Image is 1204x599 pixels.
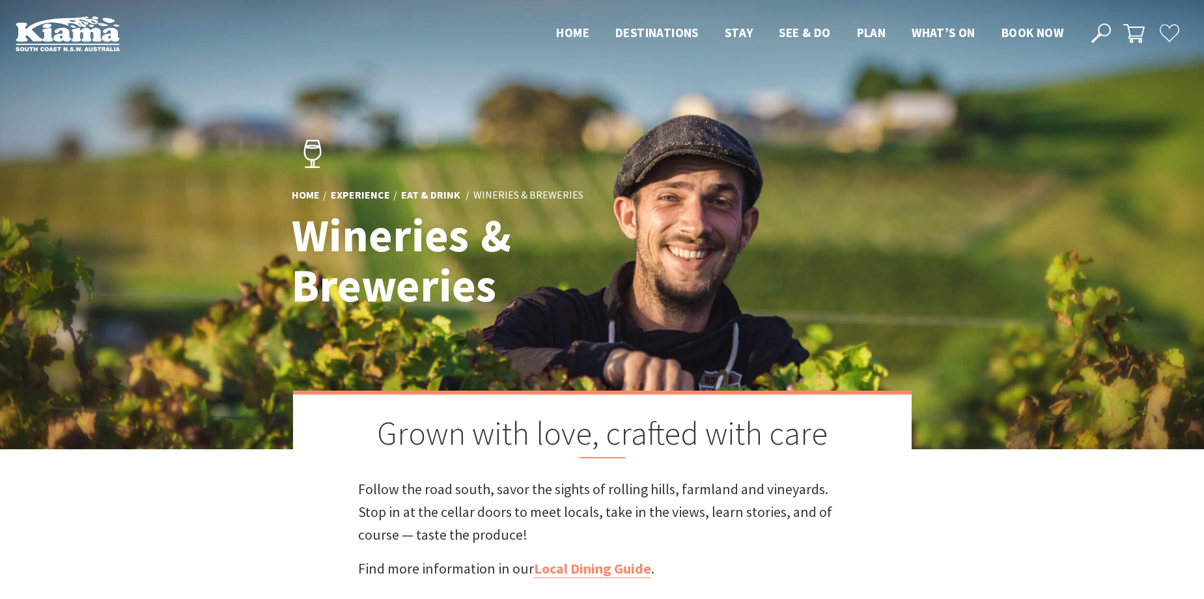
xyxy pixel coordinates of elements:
p: Follow the road south, savor the sights of rolling hills, farmland and vineyards. Stop in at the ... [358,478,847,547]
a: Eat & Drink [401,189,460,203]
img: Kiama Logo [16,16,120,51]
span: Home [556,25,589,40]
p: Find more information in our . [358,557,847,580]
h2: Grown with love, crafted with care [358,414,847,458]
h1: Wineries & Breweries [292,211,660,311]
span: See & Do [779,25,830,40]
span: Destinations [615,25,699,40]
li: Wineries & Breweries [473,188,583,204]
a: Home [292,189,320,203]
a: Experience [331,189,390,203]
nav: Main Menu [543,23,1076,44]
span: Stay [725,25,753,40]
span: Book now [1001,25,1063,40]
a: Local Dining Guide [534,559,651,578]
span: What’s On [912,25,975,40]
span: Plan [857,25,886,40]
